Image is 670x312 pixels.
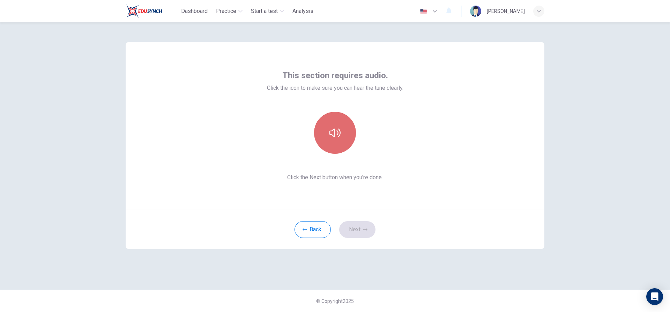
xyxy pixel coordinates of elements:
span: Practice [216,7,236,15]
button: Dashboard [178,5,210,17]
span: © Copyright 2025 [316,298,354,304]
img: en [419,9,428,14]
div: [PERSON_NAME] [487,7,525,15]
button: Practice [213,5,245,17]
button: Back [295,221,331,238]
span: Analysis [292,7,313,15]
span: Dashboard [181,7,208,15]
a: Train Test logo [126,4,178,18]
div: Open Intercom Messenger [646,288,663,305]
img: Profile picture [470,6,481,17]
span: Click the icon to make sure you can hear the tune clearly. [267,84,403,92]
span: This section requires audio. [282,70,388,81]
button: Start a test [248,5,287,17]
span: Start a test [251,7,278,15]
span: Click the Next button when you’re done. [267,173,403,182]
img: Train Test logo [126,4,162,18]
button: Analysis [290,5,316,17]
